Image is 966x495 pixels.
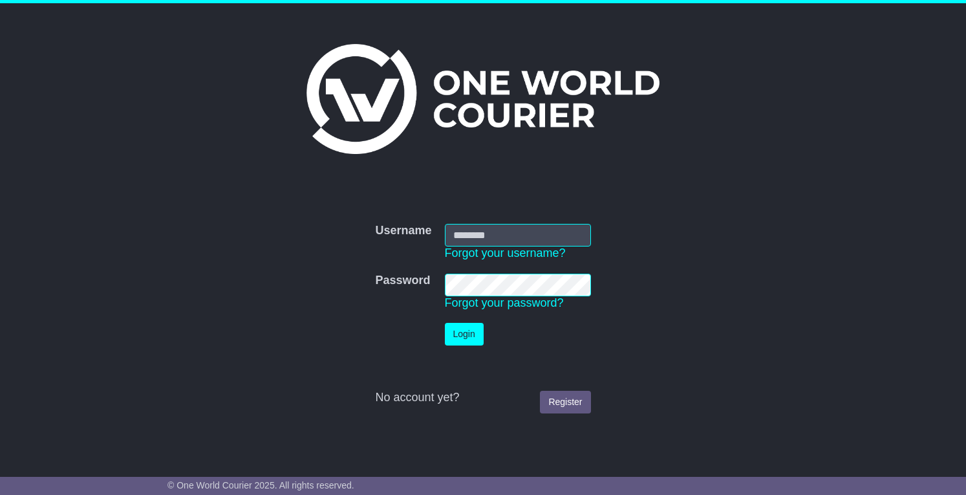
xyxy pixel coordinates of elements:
label: Password [375,274,430,288]
img: One World [306,44,660,154]
a: Forgot your username? [445,247,566,259]
div: No account yet? [375,391,590,405]
label: Username [375,224,431,238]
a: Register [540,391,590,413]
button: Login [445,323,484,346]
a: Forgot your password? [445,296,564,309]
span: © One World Courier 2025. All rights reserved. [167,480,354,490]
